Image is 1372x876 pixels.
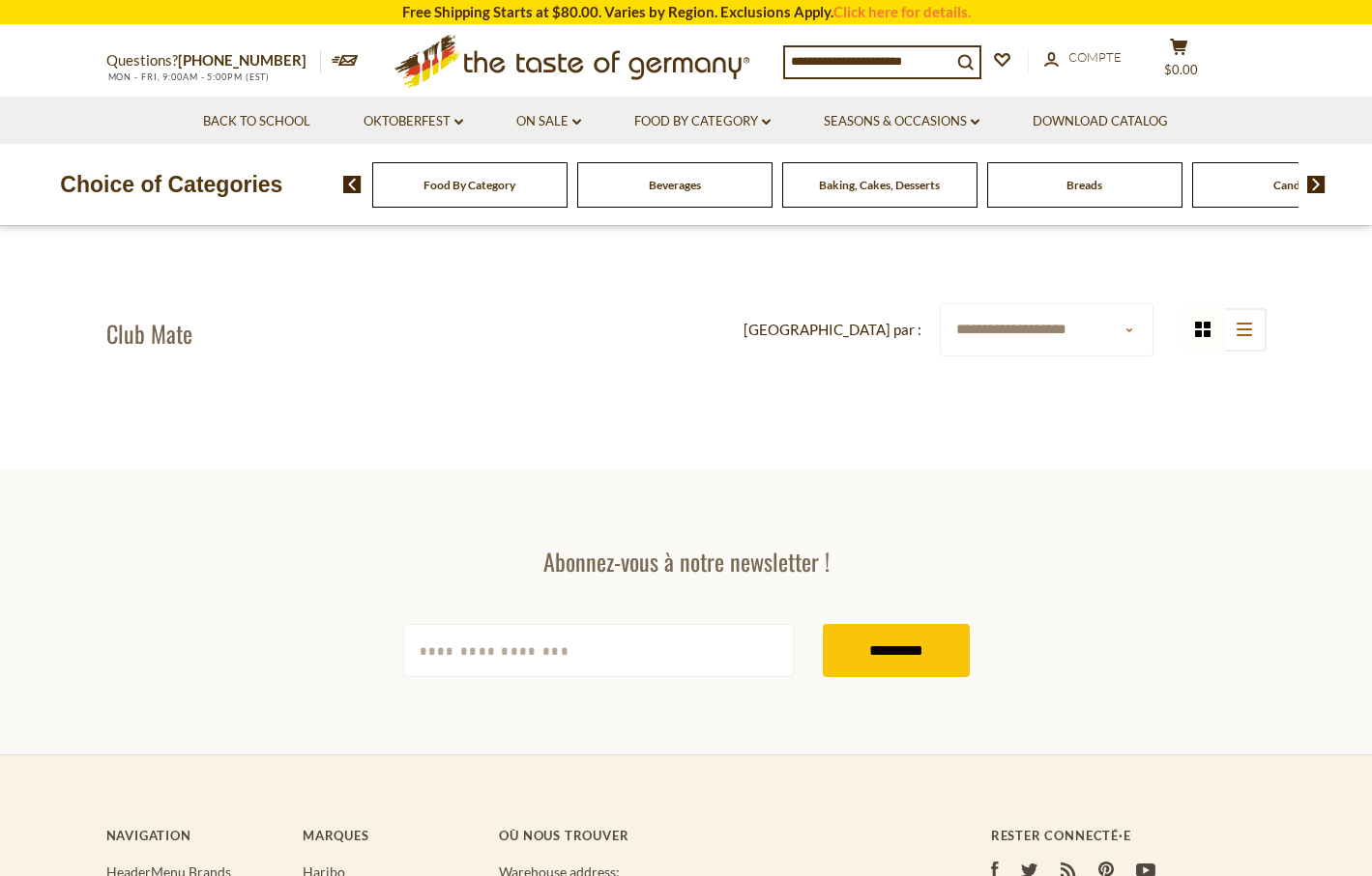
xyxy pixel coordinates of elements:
a: Seasons & Occasions [824,111,979,132]
span: Compte [1068,49,1122,65]
span: $0.00 [1164,62,1198,77]
h1: Club Mate [106,319,192,348]
a: [PHONE_NUMBER] [178,51,307,69]
a: Baking, Cakes, Desserts [819,178,940,192]
img: previous arrow [343,176,362,193]
a: Food By Category [423,178,515,192]
p: Questions? [106,48,321,73]
a: On Sale [516,111,581,132]
a: Food By Category [634,111,771,132]
h4: Rester connecté·e [991,828,1267,843]
a: Click here for details. [833,3,971,20]
label: [GEOGRAPHIC_DATA] par : [744,318,921,342]
img: next arrow [1307,176,1326,193]
h4: Navigation [106,828,283,843]
h3: Abonnez-vous à notre newsletter ! [403,547,970,576]
button: $0.00 [1151,38,1209,86]
a: Beverages [649,178,701,192]
a: Download Catalog [1033,111,1168,132]
a: Breads [1066,178,1102,192]
a: Compte [1044,47,1122,69]
h4: Où nous trouver [499,828,913,843]
a: Back to School [203,111,310,132]
a: Candy [1273,178,1306,192]
span: MON - FRI, 9:00AM - 5:00PM (EST) [106,71,271,82]
a: Oktoberfest [364,111,463,132]
h4: Marques [303,828,480,843]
